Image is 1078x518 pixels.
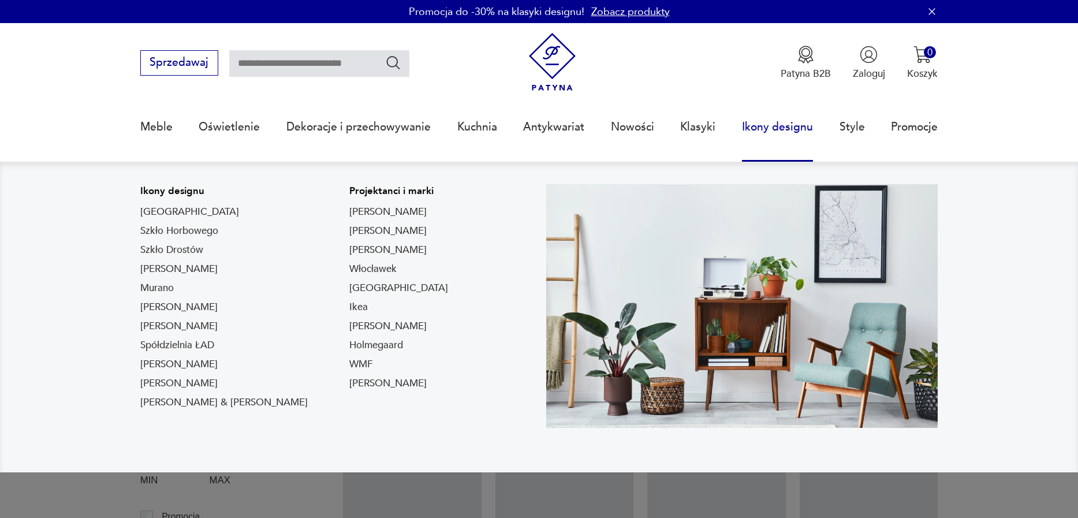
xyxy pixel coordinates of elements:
a: [PERSON_NAME] [349,224,427,238]
button: Sprzedawaj [140,50,218,76]
a: Spółdzielnia ŁAD [140,338,214,352]
a: Kuchnia [457,100,497,154]
a: WMF [349,357,373,371]
p: Promocja do -30% na klasyki designu! [409,5,584,19]
a: Promocje [891,100,938,154]
button: 0Koszyk [907,46,938,80]
div: 0 [924,46,936,58]
a: Ikea [349,300,368,314]
a: [GEOGRAPHIC_DATA] [140,205,239,219]
a: [PERSON_NAME] [140,357,218,371]
a: [PERSON_NAME] [349,243,427,257]
a: Szkło Drostów [140,243,203,257]
p: Ikony designu [140,184,308,198]
a: [PERSON_NAME] & [PERSON_NAME] [140,396,308,409]
a: Szkło Horbowego [140,224,218,238]
a: [PERSON_NAME] [349,319,427,333]
a: Sprzedawaj [140,59,218,68]
button: Zaloguj [853,46,885,80]
a: Zobacz produkty [591,5,670,19]
a: [PERSON_NAME] [349,377,427,390]
img: Ikona medalu [797,46,815,64]
a: Klasyki [680,100,715,154]
img: Patyna - sklep z meblami i dekoracjami vintage [523,33,581,91]
a: Style [840,100,865,154]
p: Zaloguj [853,67,885,80]
p: Projektanci i marki [349,184,448,198]
img: Ikonka użytkownika [860,46,878,64]
a: Meble [140,100,173,154]
button: Patyna B2B [781,46,831,80]
a: [PERSON_NAME] [140,377,218,390]
a: Oświetlenie [199,100,260,154]
a: Nowości [611,100,654,154]
img: Ikona koszyka [913,46,931,64]
a: Murano [140,281,174,295]
a: Holmegaard [349,338,403,352]
a: [PERSON_NAME] [140,262,218,276]
a: Włocławek [349,262,397,276]
p: Patyna B2B [781,67,831,80]
p: Koszyk [907,67,938,80]
img: Meble [546,184,938,428]
a: [PERSON_NAME] [140,319,218,333]
a: Dekoracje i przechowywanie [286,100,431,154]
button: Szukaj [385,54,402,71]
a: Ikony designu [742,100,813,154]
a: Ikona medaluPatyna B2B [781,46,831,80]
a: Antykwariat [523,100,584,154]
a: [PERSON_NAME] [140,300,218,314]
a: [GEOGRAPHIC_DATA] [349,281,448,295]
a: [PERSON_NAME] [349,205,427,219]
